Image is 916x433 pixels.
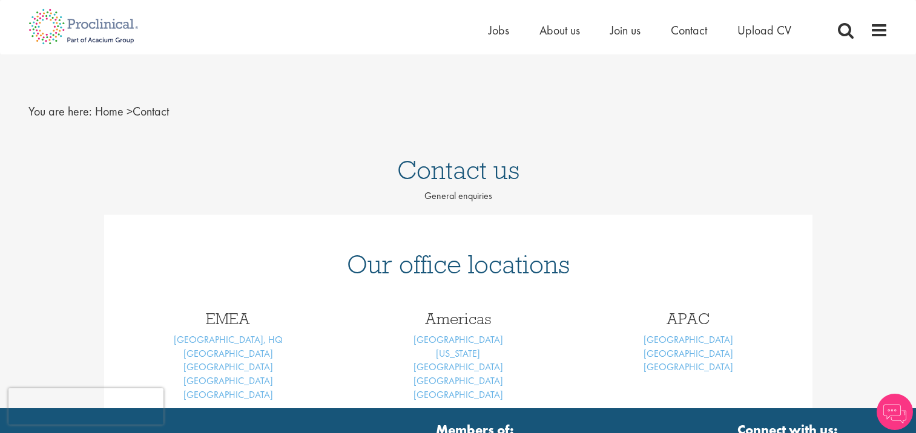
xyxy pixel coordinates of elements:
h3: APAC [582,311,794,327]
span: Contact [95,103,169,119]
a: Join us [610,22,641,38]
a: [GEOGRAPHIC_DATA] [183,347,273,360]
a: [GEOGRAPHIC_DATA] [414,388,503,401]
a: [GEOGRAPHIC_DATA] [644,360,733,373]
a: [GEOGRAPHIC_DATA] [414,333,503,346]
a: [GEOGRAPHIC_DATA] [644,333,733,346]
a: [GEOGRAPHIC_DATA] [183,374,273,387]
a: Upload CV [737,22,791,38]
a: [GEOGRAPHIC_DATA] [414,374,503,387]
img: Chatbot [877,394,913,430]
a: breadcrumb link to Home [95,103,124,119]
a: About us [539,22,580,38]
h3: EMEA [122,311,334,327]
a: Jobs [489,22,509,38]
a: [US_STATE] [436,347,480,360]
a: [GEOGRAPHIC_DATA] [183,360,273,373]
span: You are here: [28,103,92,119]
h3: Americas [352,311,564,327]
a: [GEOGRAPHIC_DATA] [644,347,733,360]
a: [GEOGRAPHIC_DATA] [414,360,503,373]
h1: Our office locations [122,251,794,278]
iframe: reCAPTCHA [8,388,163,425]
a: [GEOGRAPHIC_DATA], HQ [174,333,283,346]
span: > [127,103,133,119]
a: Contact [671,22,707,38]
a: [GEOGRAPHIC_DATA] [183,388,273,401]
